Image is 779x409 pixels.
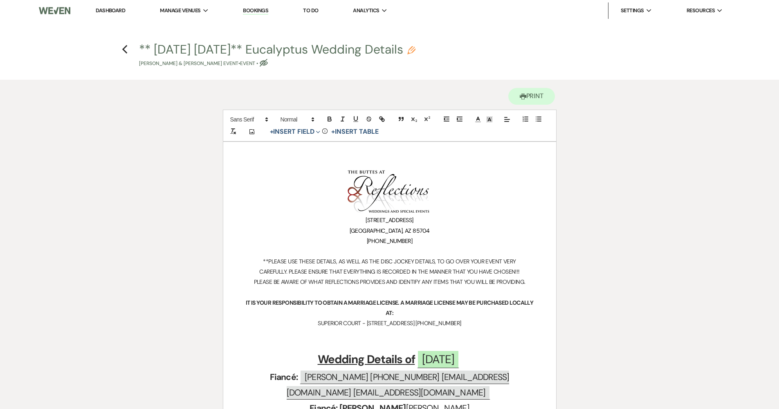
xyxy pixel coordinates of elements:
[353,7,379,15] span: Analytics
[160,7,200,15] span: Manage Venues
[484,115,495,124] span: Text Background Color
[303,7,318,14] a: To Do
[328,127,381,137] button: +Insert Table
[243,277,537,287] p: PLEASE BE AWARE OF WHAT REFLECTIONS PROVIDES AND IDENTIFY ANY ITEMS THAT YOU WILL BE PROVIDING.
[96,7,125,14] a: Dashboard
[367,237,412,245] span: [PHONE_NUMBER]
[348,169,429,215] img: Logo.png
[267,127,323,137] button: Insert Field
[621,7,644,15] span: Settings
[270,128,274,135] span: +
[318,352,415,367] u: Wedding Details of
[243,256,537,267] p: **PLEASE USE THESE DETAILS, AS WELL AS THE DISC JOCKEY DETAILS, TO GO OVER YOUR EVENT VERY
[508,88,555,105] button: Print
[246,299,534,317] strong: IT IS YOUR RESPONSIBILITY TO OBTAIN A MARRIAGE LICENSE. A MARRIAGE LICENSE MAY BE PURCHASED LOCAL...
[331,128,335,135] span: +
[472,115,484,124] span: Text Color
[270,371,298,383] strong: Fiancé:
[277,115,317,124] span: Header Formats
[243,267,537,277] p: CAREFULLY. PLEASE ENSURE THAT EVERYTHING IS RECORDED IN THE MANNER THAT YOU HAVE CHOSEN!!!
[243,7,268,15] a: Bookings
[139,43,415,67] button: ** [DATE] [DATE]** Eucalyptus Wedding Details[PERSON_NAME] & [PERSON_NAME] Event•Event •
[243,318,537,328] p: SUPERIOR COURT - [STREET_ADDRESS] [PHONE_NUMBER]
[366,216,413,224] span: [STREET_ADDRESS]
[501,115,513,124] span: Alignment
[39,2,70,19] img: Weven Logo
[139,60,415,67] p: [PERSON_NAME] & [PERSON_NAME] Event • Event •
[287,370,510,400] span: [PERSON_NAME] [PHONE_NUMBER] [EMAIL_ADDRESS][DOMAIN_NAME] [EMAIL_ADDRESS][DOMAIN_NAME]
[417,350,459,368] span: [DATE]
[687,7,715,15] span: Resources
[350,227,430,234] span: [GEOGRAPHIC_DATA], AZ 85704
